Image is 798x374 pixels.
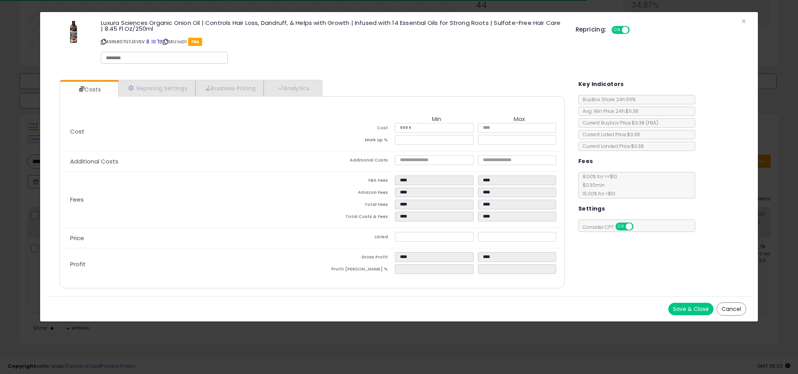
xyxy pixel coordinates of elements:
[612,27,622,33] span: ON
[717,302,746,316] button: Cancel
[312,123,395,135] td: Cost
[579,119,658,126] span: Current Buybox Price:
[576,26,607,33] h5: Repricing:
[64,128,312,135] p: Cost
[63,20,83,43] img: 41NcDTRJEBL._SL60_.jpg
[196,80,264,96] a: Business Pricing
[579,131,640,138] span: Current Listed Price: $9.38
[60,82,118,97] a: Costs
[312,135,395,147] td: Mark up %
[264,80,321,96] a: Analytics
[312,264,395,276] td: Profit [PERSON_NAME] %
[668,303,713,315] button: Save & Close
[312,252,395,264] td: Gross Profit
[578,79,624,89] h5: Key Indicators
[579,182,605,188] span: $0.30 min
[188,38,203,46] span: FBA
[157,39,161,45] a: Your listing only
[64,235,312,241] p: Price
[312,212,395,224] td: Total Costs & Fees
[579,143,644,149] span: Current Landed Price: $9.38
[64,158,312,165] p: Additional Costs
[146,39,150,45] a: BuyBox page
[578,204,605,214] h5: Settings
[616,223,626,230] span: ON
[741,16,746,27] span: ×
[101,35,564,48] p: ASIN: B07GTJXVSV | SKU: la01
[646,119,658,126] span: ( FBA )
[628,27,641,33] span: OFF
[578,156,593,166] h5: Fees
[312,155,395,167] td: Additional Costs
[64,197,312,203] p: Fees
[632,119,658,126] span: $9.38
[579,96,636,103] span: BuyBox Share 24h: 56%
[312,188,395,200] td: Amazon Fees
[632,223,645,230] span: OFF
[101,20,564,32] h3: Luxura Sciences Organic Onion Oil | Controls Hair Loss, Dandruff, & Helps with Growth | Infused w...
[579,173,617,197] span: 8.00 % for <= $10
[312,200,395,212] td: Total Fees
[478,116,560,123] th: Max
[395,116,477,123] th: Min
[64,261,312,267] p: Profit
[579,108,638,114] span: Avg. Win Price 24h: $9.38
[312,232,395,244] td: Listed
[312,176,395,188] td: FBA Fees
[579,224,644,230] span: Consider CPT:
[151,39,156,45] a: All offer listings
[579,190,615,197] span: 15.00 % for > $10
[118,80,196,96] a: Repricing Settings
